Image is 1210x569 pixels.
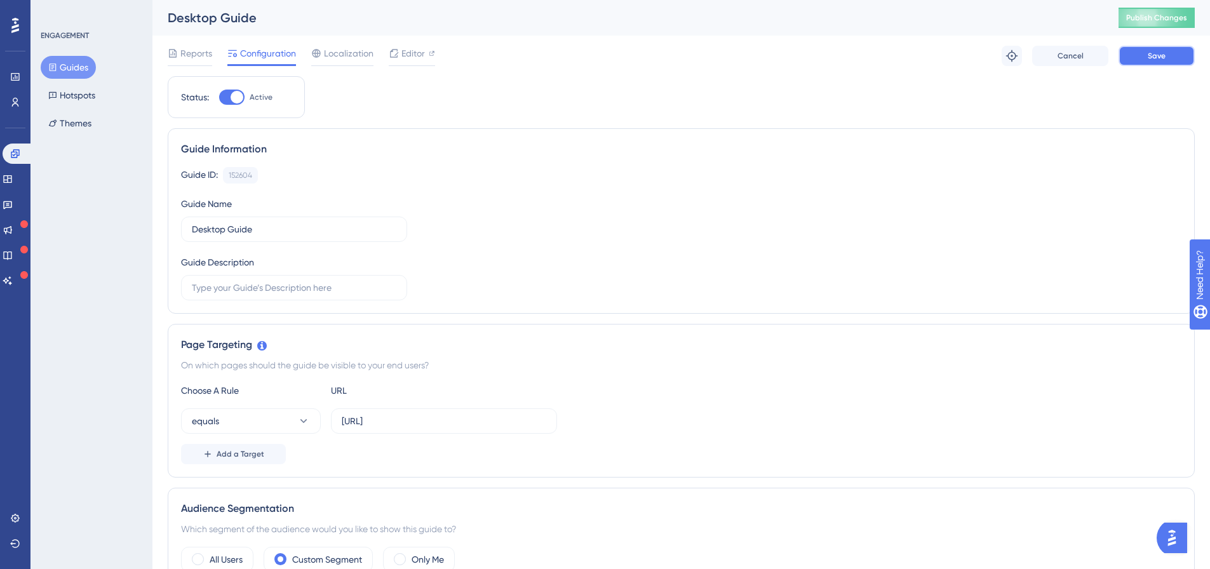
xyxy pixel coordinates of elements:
[324,46,373,61] span: Localization
[192,413,219,429] span: equals
[412,552,444,567] label: Only Me
[342,414,546,428] input: yourwebsite.com/path
[1119,8,1195,28] button: Publish Changes
[217,449,264,459] span: Add a Target
[1119,46,1195,66] button: Save
[181,337,1181,352] div: Page Targeting
[292,552,362,567] label: Custom Segment
[180,46,212,61] span: Reports
[240,46,296,61] span: Configuration
[41,30,89,41] div: ENGAGEMENT
[181,255,254,270] div: Guide Description
[1157,519,1195,557] iframe: UserGuiding AI Assistant Launcher
[181,501,1181,516] div: Audience Segmentation
[41,56,96,79] button: Guides
[210,552,243,567] label: All Users
[181,444,286,464] button: Add a Target
[41,112,99,135] button: Themes
[181,358,1181,373] div: On which pages should the guide be visible to your end users?
[181,142,1181,157] div: Guide Information
[181,521,1181,537] div: Which segment of the audience would you like to show this guide to?
[229,170,252,180] div: 152604
[192,222,396,236] input: Type your Guide’s Name here
[401,46,425,61] span: Editor
[250,92,272,102] span: Active
[331,383,471,398] div: URL
[192,281,396,295] input: Type your Guide’s Description here
[1126,13,1187,23] span: Publish Changes
[41,84,103,107] button: Hotspots
[181,383,321,398] div: Choose A Rule
[1032,46,1108,66] button: Cancel
[1058,51,1084,61] span: Cancel
[181,196,232,211] div: Guide Name
[168,9,1087,27] div: Desktop Guide
[181,90,209,105] div: Status:
[181,408,321,434] button: equals
[181,167,218,184] div: Guide ID:
[30,3,79,18] span: Need Help?
[1148,51,1166,61] span: Save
